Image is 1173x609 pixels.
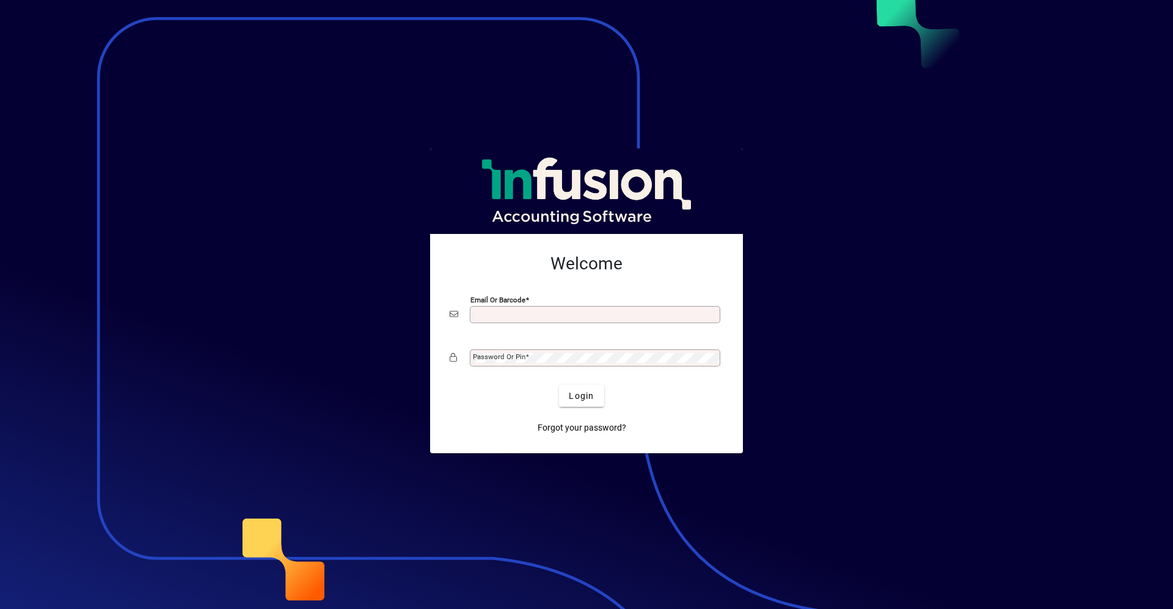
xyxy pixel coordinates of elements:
[559,385,604,407] button: Login
[538,421,626,434] span: Forgot your password?
[473,352,525,361] mat-label: Password or Pin
[533,417,631,439] a: Forgot your password?
[569,390,594,403] span: Login
[450,253,723,274] h2: Welcome
[470,296,525,304] mat-label: Email or Barcode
